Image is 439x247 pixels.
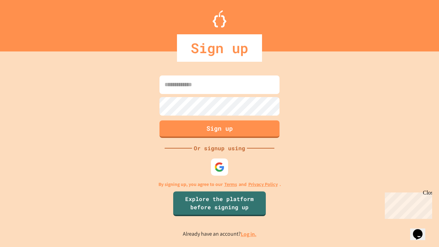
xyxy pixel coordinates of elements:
[214,162,225,172] img: google-icon.svg
[224,181,237,188] a: Terms
[382,190,432,219] iframe: chat widget
[158,181,281,188] p: By signing up, you agree to our and .
[213,10,226,27] img: Logo.svg
[410,220,432,240] iframe: chat widget
[159,120,280,138] button: Sign up
[241,231,257,238] a: Log in.
[177,34,262,62] div: Sign up
[192,144,247,152] div: Or signup using
[173,191,266,216] a: Explore the platform before signing up
[248,181,278,188] a: Privacy Policy
[183,230,257,238] p: Already have an account?
[3,3,47,44] div: Chat with us now!Close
